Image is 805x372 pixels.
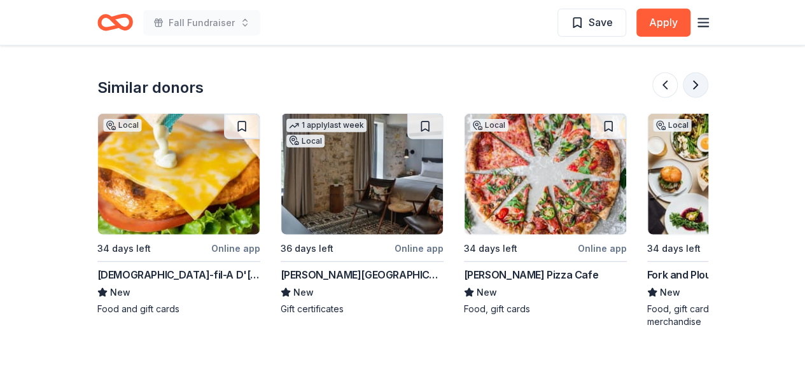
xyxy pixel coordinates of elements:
div: Gift certificates [281,303,444,315]
div: 34 days left [97,241,151,256]
span: Save [589,14,613,31]
div: 34 days left [647,241,701,256]
button: Fall Fundraiser [143,10,260,36]
div: Local [286,135,325,148]
div: Fork and Plough [647,267,724,282]
div: Online app [578,240,627,256]
span: New [660,285,680,300]
div: Food, gift cards [464,303,627,315]
img: Image for Chick-fil-A D'Iberville [98,114,260,235]
span: New [110,285,130,300]
div: Online app [395,240,444,256]
span: Fall Fundraiser [169,15,235,31]
div: Similar donors [97,78,204,98]
span: New [293,285,314,300]
div: 1 apply last week [286,119,367,132]
div: [DEMOGRAPHIC_DATA]-fil-A D'[GEOGRAPHIC_DATA] [97,267,260,282]
div: [PERSON_NAME] Pizza Cafe [464,267,598,282]
div: [PERSON_NAME][GEOGRAPHIC_DATA] [281,267,444,282]
div: Food and gift cards [97,303,260,315]
a: Image for Chick-fil-A D'IbervilleLocal34 days leftOnline app[DEMOGRAPHIC_DATA]-fil-A D'[GEOGRAPHI... [97,113,260,315]
div: Local [470,119,508,132]
div: 34 days left [464,241,517,256]
button: Apply [636,9,690,37]
a: Image for Lora Hotel1 applylast weekLocal36 days leftOnline app[PERSON_NAME][GEOGRAPHIC_DATA]NewG... [281,113,444,315]
span: New [477,285,497,300]
a: Home [97,8,133,38]
div: 36 days left [281,241,333,256]
div: Local [653,119,691,132]
a: Image for Mangieri’s Pizza CafeLocal34 days leftOnline app[PERSON_NAME] Pizza CafeNewFood, gift c... [464,113,627,315]
button: Save [557,9,626,37]
img: Image for Mangieri’s Pizza Cafe [465,114,626,235]
div: Online app [211,240,260,256]
img: Image for Lora Hotel [281,114,443,235]
div: Local [103,119,141,132]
